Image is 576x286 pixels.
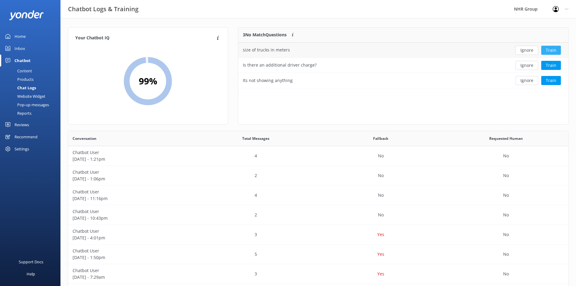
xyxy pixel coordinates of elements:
[516,46,538,55] button: Ignore
[15,54,31,67] div: Chatbot
[503,172,509,179] p: No
[503,271,509,277] p: No
[4,84,36,92] div: Chat Logs
[541,76,561,85] button: Train
[503,212,509,218] p: No
[503,231,509,238] p: No
[238,58,568,73] div: row
[4,75,60,84] a: Products
[238,73,568,88] div: row
[73,208,189,215] p: Chatbot User
[73,248,189,254] p: Chatbot User
[255,192,257,199] p: 4
[73,136,96,141] span: Conversation
[238,43,568,88] div: grid
[15,143,29,155] div: Settings
[4,75,34,84] div: Products
[238,43,568,58] div: row
[15,119,29,131] div: Reviews
[541,61,561,70] button: Train
[243,62,317,68] div: Is there an additional driver charge?
[9,10,44,20] img: yonder-white-logo.png
[73,169,189,176] p: Chatbot User
[255,212,257,218] p: 2
[243,47,290,53] div: size of trucks in meters
[503,153,509,159] p: No
[73,274,189,281] p: [DATE] - 7:29am
[4,84,60,92] a: Chat Logs
[489,136,523,141] span: Requested Human
[73,215,189,222] p: [DATE] - 10:43pm
[4,92,45,100] div: Website Widget
[243,31,287,38] p: 3 No Match Questions
[503,251,509,258] p: No
[68,225,568,245] div: row
[27,268,35,280] div: Help
[68,245,568,264] div: row
[255,251,257,258] p: 5
[378,153,384,159] p: No
[377,231,384,238] p: Yes
[4,100,49,109] div: Pop-up messages
[255,153,257,159] p: 4
[378,172,384,179] p: No
[73,235,189,241] p: [DATE] - 4:01pm
[378,212,384,218] p: No
[373,136,388,141] span: Fallback
[73,149,189,156] p: Chatbot User
[73,176,189,182] p: [DATE] - 1:06pm
[541,46,561,55] button: Train
[4,67,32,75] div: Content
[516,76,538,85] button: Ignore
[15,30,26,42] div: Home
[73,267,189,274] p: Chatbot User
[377,251,384,258] p: Yes
[378,192,384,199] p: No
[255,172,257,179] p: 2
[68,205,568,225] div: row
[377,271,384,277] p: Yes
[4,67,60,75] a: Content
[68,146,568,166] div: row
[4,100,60,109] a: Pop-up messages
[4,92,60,100] a: Website Widget
[15,42,25,54] div: Inbox
[73,195,189,202] p: [DATE] - 11:16pm
[73,228,189,235] p: Chatbot User
[73,189,189,195] p: Chatbot User
[516,61,538,70] button: Ignore
[242,136,269,141] span: Total Messages
[73,254,189,261] p: [DATE] - 1:50pm
[19,256,43,268] div: Support Docs
[68,186,568,205] div: row
[503,192,509,199] p: No
[255,231,257,238] p: 3
[4,109,31,117] div: Reports
[15,131,37,143] div: Recommend
[68,264,568,284] div: row
[4,109,60,117] a: Reports
[139,74,157,88] h2: 99 %
[75,35,215,41] h4: Your Chatbot IQ
[243,77,293,84] div: Its not showing anything
[73,156,189,163] p: [DATE] - 1:21pm
[68,4,138,14] h3: Chatbot Logs & Training
[68,166,568,186] div: row
[255,271,257,277] p: 3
